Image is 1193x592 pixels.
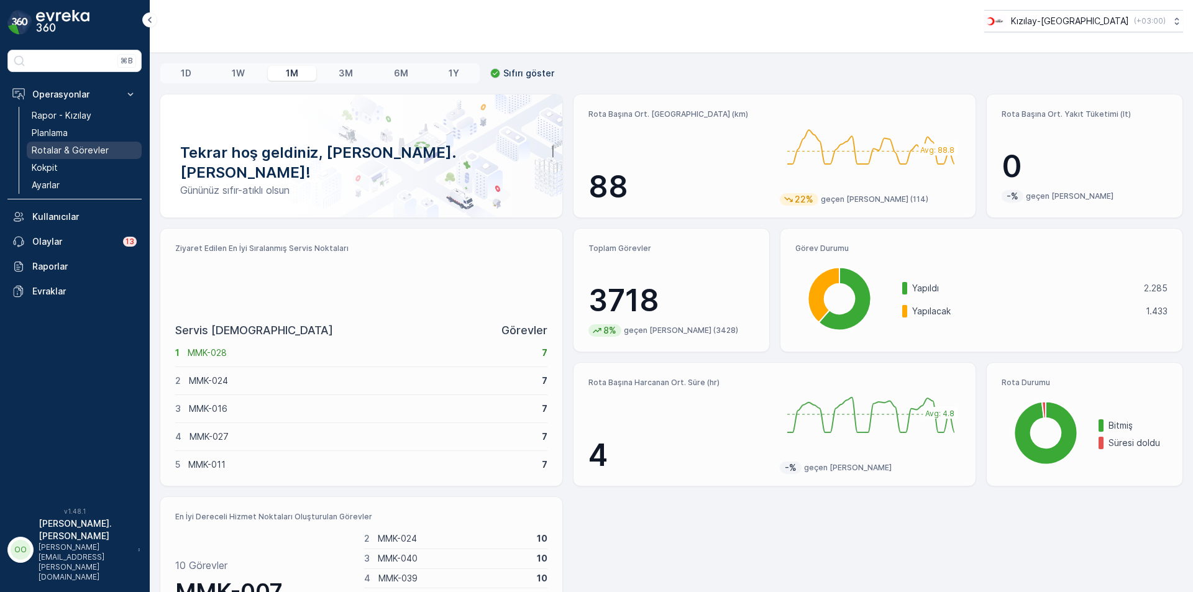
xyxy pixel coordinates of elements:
p: [PERSON_NAME].[PERSON_NAME] [39,517,132,542]
p: 6M [394,67,408,80]
p: 1 [175,347,180,359]
p: 13 [126,237,134,247]
p: Gününüz sıfır-atıklı olsun [180,183,542,198]
a: Olaylar13 [7,229,142,254]
p: Kokpit [32,162,58,174]
a: Rotalar & Görevler [27,142,142,159]
a: Rapor - Kızılay [27,107,142,124]
p: Bitmiş [1108,419,1168,432]
p: 2.285 [1144,282,1168,294]
p: Kullanıcılar [32,211,137,223]
p: 7 [542,403,547,415]
p: 1D [181,67,191,80]
a: Kullanıcılar [7,204,142,229]
p: -% [784,462,798,474]
p: -% [1005,190,1020,203]
p: MMK-024 [189,375,534,387]
p: geçen [PERSON_NAME] (3428) [624,326,738,335]
p: 10 [537,572,547,585]
div: OO [11,540,30,560]
p: Ziyaret Edilen En İyi Sıralanmış Servis Noktaları [175,244,547,253]
p: Planlama [32,127,68,139]
p: 1.433 [1146,305,1168,317]
p: Kızılay-[GEOGRAPHIC_DATA] [1011,15,1129,27]
p: Operasyonlar [32,88,117,101]
p: En İyi Dereceli Hizmet Noktaları Oluşturulan Görevler [175,512,547,522]
p: [PERSON_NAME][EMAIL_ADDRESS][PERSON_NAME][DOMAIN_NAME] [39,542,132,582]
p: 2 [175,375,181,387]
p: 0 [1002,148,1168,185]
p: Görevler [501,322,547,339]
p: 5 [175,458,180,471]
p: Ayarlar [32,179,60,191]
span: v 1.48.1 [7,508,142,515]
p: Rota Başına Ort. [GEOGRAPHIC_DATA] (km) [588,109,770,119]
a: Kokpit [27,159,142,176]
p: 3M [339,67,353,80]
img: k%C4%B1z%C4%B1lay.png [984,14,1006,28]
p: geçen [PERSON_NAME] (114) [821,194,928,204]
button: Kızılay-[GEOGRAPHIC_DATA](+03:00) [984,10,1183,32]
p: 8% [602,324,618,337]
p: 4 [175,430,181,443]
p: Rota Başına Ort. Yakıt Tüketimi (lt) [1002,109,1168,119]
p: 1Y [449,67,459,80]
p: Süresi doldu [1108,437,1168,449]
p: 1W [232,67,245,80]
p: Tekrar hoş geldiniz, [PERSON_NAME].[PERSON_NAME]! [180,143,542,183]
p: Raporlar [32,260,137,273]
p: 10 Görevler [175,558,227,573]
p: 1M [286,67,298,80]
p: Sıfırı göster [503,67,554,80]
a: Evraklar [7,279,142,304]
p: 7 [542,430,547,443]
p: 10 [537,552,547,565]
p: 3 [175,403,181,415]
p: Yapıldı [912,282,1136,294]
p: 4 [364,572,370,585]
p: Servis [DEMOGRAPHIC_DATA] [175,322,333,339]
p: 7 [542,375,547,387]
p: MMK-011 [188,458,534,471]
p: MMK-040 [378,552,529,565]
p: ⌘B [121,56,133,66]
p: ( +03:00 ) [1134,16,1166,26]
p: Olaylar [32,235,116,248]
p: Rota Durumu [1002,378,1168,388]
p: geçen [PERSON_NAME] [1026,191,1113,201]
p: 7 [542,458,547,471]
a: Ayarlar [27,176,142,194]
img: logo [7,10,32,35]
p: Yapılacak [912,305,1138,317]
p: MMK-027 [190,430,534,443]
p: Görev Durumu [795,244,1168,253]
p: 88 [588,168,770,206]
p: geçen [PERSON_NAME] [804,463,892,473]
p: Toplam Görevler [588,244,754,253]
a: Raporlar [7,254,142,279]
a: Planlama [27,124,142,142]
p: Rotalar & Görevler [32,144,109,157]
button: OO[PERSON_NAME].[PERSON_NAME][PERSON_NAME][EMAIL_ADDRESS][PERSON_NAME][DOMAIN_NAME] [7,517,142,582]
p: MMK-024 [378,532,529,545]
p: 3 [364,552,370,565]
p: Evraklar [32,285,137,298]
img: logo_dark-DEwI_e13.png [36,10,89,35]
p: 3718 [588,282,754,319]
p: MMK-039 [378,572,529,585]
p: 4 [588,437,770,474]
p: 10 [537,532,547,545]
p: 2 [364,532,370,545]
p: MMK-016 [189,403,534,415]
p: Rota Başına Harcanan Ort. Süre (hr) [588,378,770,388]
button: Operasyonlar [7,82,142,107]
p: 7 [542,347,547,359]
p: 22% [793,193,815,206]
p: MMK-028 [188,347,534,359]
p: Rapor - Kızılay [32,109,91,122]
